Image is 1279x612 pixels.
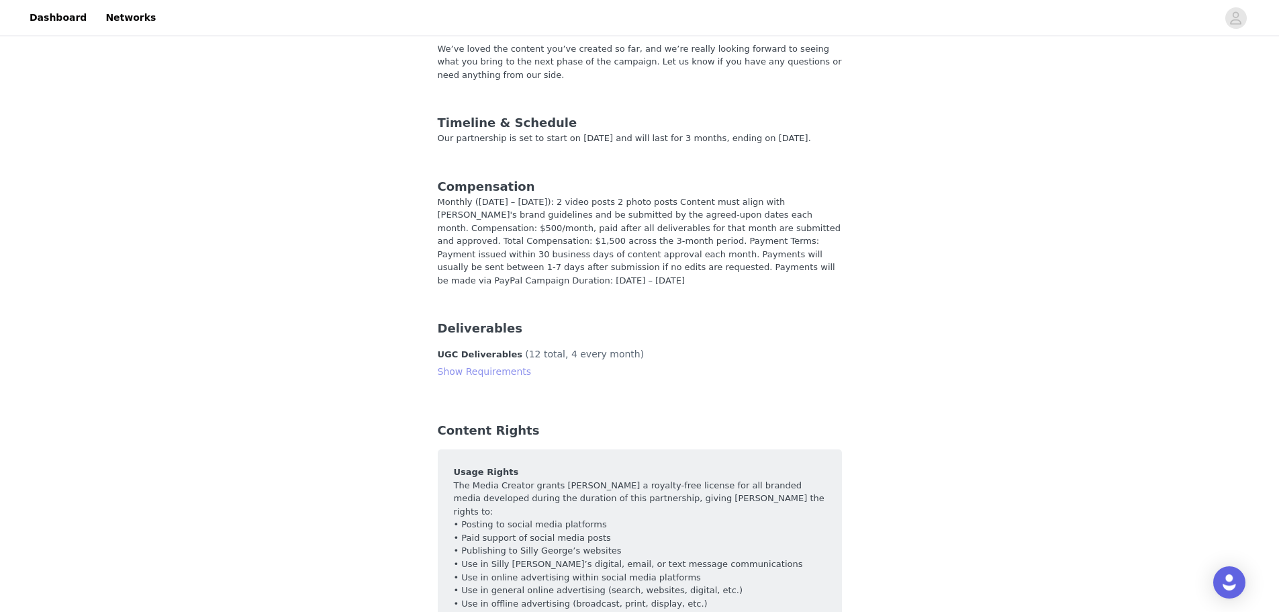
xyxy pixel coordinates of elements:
div: Compensation [438,177,842,195]
div: Deliverables [438,319,842,337]
p: The Media Creator grants [PERSON_NAME] a royalty-free license for all branded media developed dur... [454,466,826,518]
a: Networks [97,3,164,33]
div: Content Rights [438,421,842,439]
span: (12 total, 4 every month) [525,349,644,359]
div: avatar [1229,7,1242,29]
a: Show Requirements [438,366,532,377]
div: Timeline & Schedule [438,114,842,132]
a: Dashboard [21,3,95,33]
div: Monthly ([DATE] – [DATE]): 2 video posts 2 photo posts Content must align with [PERSON_NAME]'s br... [438,195,842,288]
span: UGC Deliverables [438,349,523,359]
div: Our partnership is set to start on [DATE] and will last for 3 months, ending on [DATE]. [422,97,858,161]
strong: Usage Rights [454,467,519,477]
div: Open Intercom Messenger [1213,566,1245,599]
